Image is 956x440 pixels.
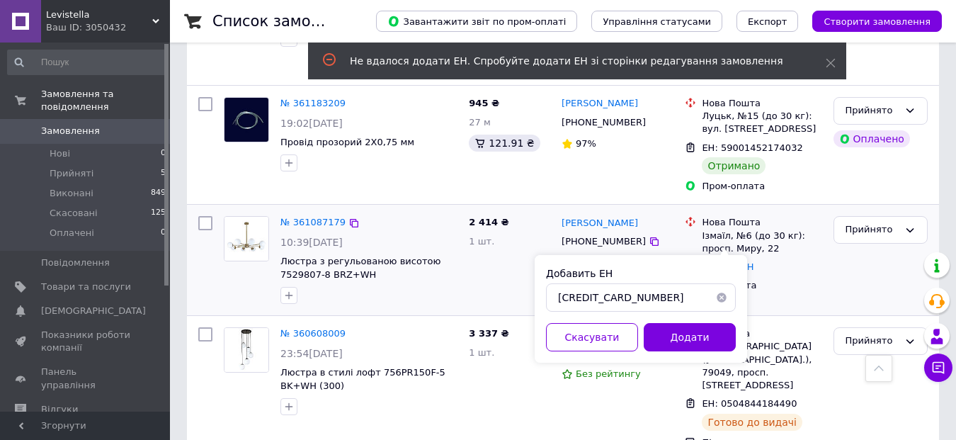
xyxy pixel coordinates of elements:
span: ЕН: 0504844184490 [702,398,797,409]
label: Добавить ЕН [546,268,613,279]
div: Отримано [702,157,766,174]
span: Відгуки [41,403,78,416]
a: № 361087179 [280,217,346,227]
span: 3 337 ₴ [469,328,508,339]
span: 5 [161,167,166,180]
img: Фото товару [224,217,268,261]
span: Створити замовлення [824,16,931,27]
span: 0 [161,227,166,239]
span: 19:02[DATE] [280,118,343,129]
div: 121.91 ₴ [469,135,540,152]
div: [PHONE_NUMBER] [559,113,649,132]
span: Без рейтингу [576,368,641,379]
span: 23:54[DATE] [280,348,343,359]
div: Прийнято [846,103,899,118]
span: Levistella [46,9,152,21]
a: Фото товару [224,327,269,373]
span: Показники роботи компанії [41,329,131,354]
span: 945 ₴ [469,98,499,108]
button: Чат з покупцем [924,354,952,382]
span: Скасовані [50,207,98,220]
button: Експорт [736,11,799,32]
div: Не вдалося додати ЕН. Спробуйте додати ЕН зі сторінки редагування замовлення [350,54,790,68]
a: Люстра з регульованою висотою 7529807-8 BRZ+WH [280,256,440,280]
button: Управління статусами [591,11,722,32]
div: Ізмаїл, №6 (до 30 кг): просп. Миру, 22 [702,230,821,255]
span: Управління статусами [603,16,711,27]
span: 1 шт. [469,347,494,358]
span: Замовлення [41,125,100,137]
div: Ваш ID: 3050432 [46,21,170,34]
div: Оплачено [833,130,910,147]
span: ЕН: 59001452174032 [702,142,802,153]
div: Прийнято [846,222,899,237]
button: Скасувати [546,323,638,351]
button: Створити замовлення [812,11,942,32]
a: Люстра в стилі лофт 756PR150F-5 BK+WH (300) [280,367,445,391]
a: № 361183209 [280,98,346,108]
a: Провід прозорий 2Х0,75 мм [280,137,414,147]
span: 27 м [469,117,490,128]
span: 0 [161,147,166,160]
div: Укрпошта [702,327,821,340]
a: № 360608009 [280,328,346,339]
span: Товари та послуги [41,281,131,293]
a: [PERSON_NAME] [562,97,638,111]
h1: Список замовлень [212,13,356,30]
span: Прийняті [50,167,93,180]
span: Виконані [50,187,93,200]
a: Фото товару [224,97,269,142]
button: Очистить [707,283,736,312]
div: Нова Пошта [702,97,821,110]
span: Замовлення та повідомлення [41,88,170,113]
span: 10:39[DATE] [280,237,343,248]
a: Створити замовлення [798,16,942,26]
span: [DEMOGRAPHIC_DATA] [41,305,146,317]
input: Пошук [7,50,167,75]
span: Панель управління [41,366,131,391]
button: Завантажити звіт по пром-оплаті [376,11,577,32]
div: [PHONE_NUMBER] [559,232,649,251]
div: Луцьк, №15 (до 30 кг): вул. [STREET_ADDRESS] [702,110,821,135]
span: Нові [50,147,70,160]
span: 849 [151,187,166,200]
div: Пром-оплата [702,180,821,193]
span: Завантажити звіт по пром-оплаті [387,15,566,28]
a: Фото товару [224,216,269,261]
div: Нова Пошта [702,216,821,229]
span: 97% [576,138,596,149]
span: Оплачені [50,227,94,239]
span: 1 шт. [469,236,494,247]
span: Повідомлення [41,256,110,269]
a: [PERSON_NAME] [562,217,638,230]
span: 2 414 ₴ [469,217,508,227]
div: Післяплата [702,279,821,292]
div: Прийнято [846,334,899,349]
button: Додати [644,323,736,351]
img: Фото товару [224,98,268,142]
span: 125 [151,207,166,220]
span: Експорт [748,16,787,27]
div: Готово до видачі [702,414,802,431]
div: м. [GEOGRAPHIC_DATA] ([GEOGRAPHIC_DATA].), 79049, просп. [STREET_ADDRESS] [702,340,821,392]
img: Фото товару [224,328,268,372]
